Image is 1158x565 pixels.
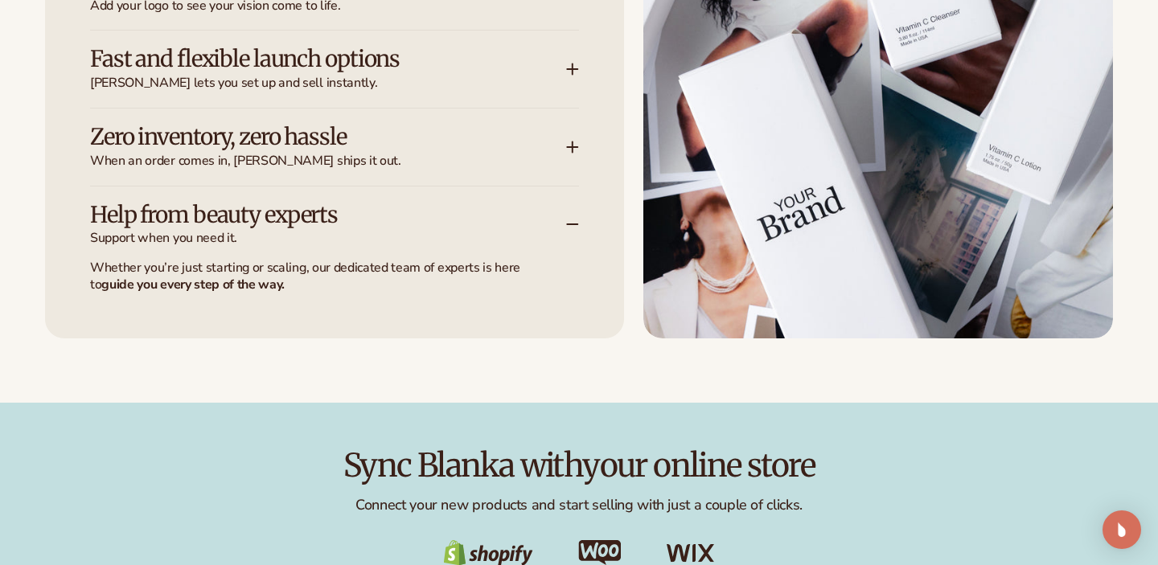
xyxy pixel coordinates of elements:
strong: guide you every step of the way. [101,276,285,293]
p: Whether you’re just starting or scaling, our dedicated team of experts is here to [90,260,560,293]
div: Open Intercom Messenger [1103,510,1141,549]
h2: Sync Blanka with your online store [45,448,1113,483]
img: Shopify Image 21 [578,540,622,565]
h3: Help from beauty experts [90,203,518,227]
h3: Zero inventory, zero hassle [90,125,518,149]
img: Shopify Image 22 [667,544,715,563]
span: Support when you need it. [90,230,566,247]
span: When an order comes in, [PERSON_NAME] ships it out. [90,153,566,170]
span: [PERSON_NAME] lets you set up and sell instantly. [90,75,566,92]
p: Connect your new products and start selling with just a couple of clicks. [45,496,1113,514]
h3: Fast and flexible launch options [90,47,518,72]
